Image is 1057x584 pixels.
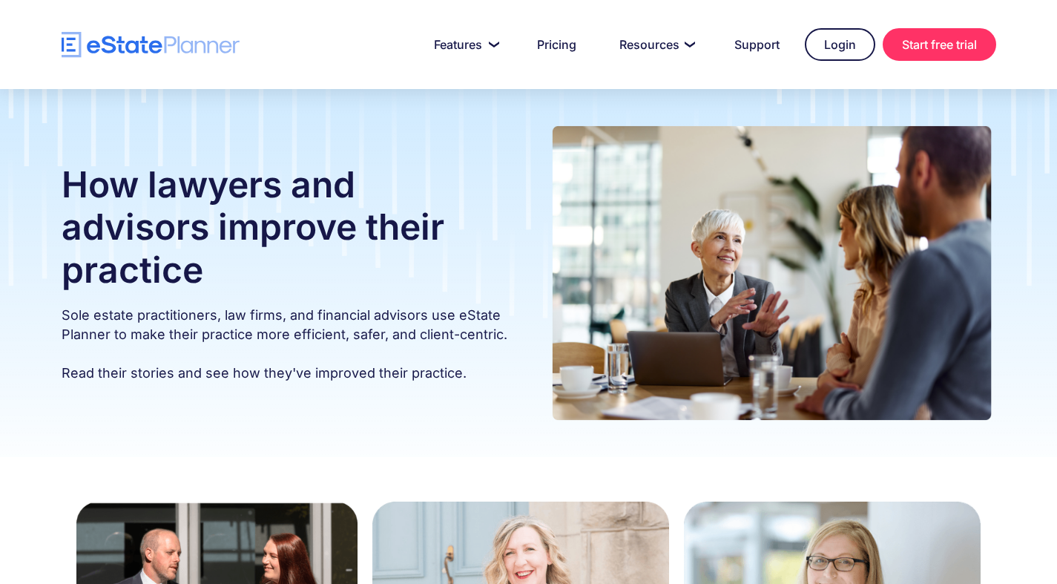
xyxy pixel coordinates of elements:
[883,28,996,61] a: Start free trial
[62,306,510,383] p: Sole estate practitioners, law firms, and financial advisors use eState Planner to make their pra...
[602,30,709,59] a: Resources
[519,30,594,59] a: Pricing
[717,30,797,59] a: Support
[62,163,510,292] h1: How lawyers and advisors improve their practice
[62,32,240,58] a: home
[805,28,875,61] a: Login
[416,30,512,59] a: Features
